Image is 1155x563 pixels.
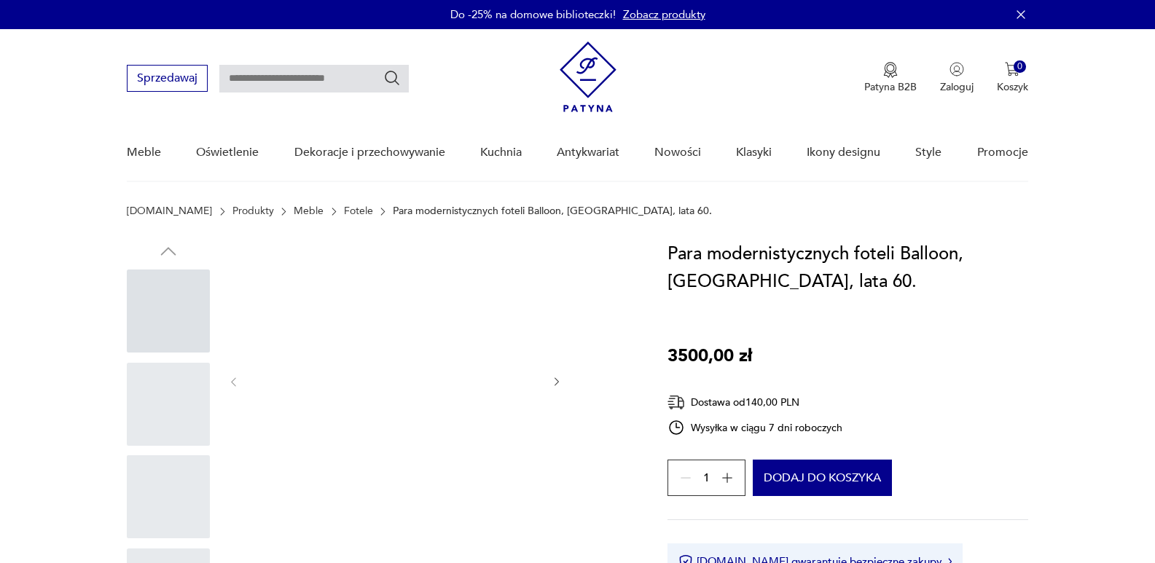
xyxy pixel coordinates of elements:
button: Szukaj [383,69,401,87]
a: Fotele [344,205,373,217]
a: Oświetlenie [196,125,259,181]
img: Ikonka użytkownika [950,62,964,76]
button: Patyna B2B [864,62,917,94]
div: Wysyłka w ciągu 7 dni roboczych [667,419,842,436]
a: Klasyki [736,125,772,181]
h1: Para modernistycznych foteli Balloon, [GEOGRAPHIC_DATA], lata 60. [667,240,1028,296]
a: Promocje [977,125,1028,181]
a: Kuchnia [480,125,522,181]
img: Patyna - sklep z meblami i dekoracjami vintage [560,42,616,112]
a: Nowości [654,125,701,181]
img: Zdjęcie produktu Para modernistycznych foteli Balloon, Niemcy, lata 60. [254,240,536,521]
a: Produkty [232,205,274,217]
p: Koszyk [997,80,1028,94]
button: 0Koszyk [997,62,1028,94]
a: Zobacz produkty [623,7,705,22]
span: 1 [703,473,710,483]
p: Zaloguj [940,80,974,94]
img: Ikona koszyka [1005,62,1019,76]
img: Ikona dostawy [667,393,685,412]
a: Sprzedawaj [127,74,208,84]
button: Zaloguj [940,62,974,94]
div: 0 [1014,60,1026,73]
a: [DOMAIN_NAME] [127,205,212,217]
button: Dodaj do koszyka [753,460,892,496]
a: Dekoracje i przechowywanie [294,125,445,181]
a: Style [915,125,941,181]
p: Patyna B2B [864,80,917,94]
p: 3500,00 zł [667,342,752,370]
p: Do -25% na domowe biblioteczki! [450,7,616,22]
a: Ikony designu [807,125,880,181]
p: Para modernistycznych foteli Balloon, [GEOGRAPHIC_DATA], lata 60. [393,205,712,217]
button: Sprzedawaj [127,65,208,92]
img: Ikona medalu [883,62,898,78]
a: Meble [127,125,161,181]
a: Meble [294,205,324,217]
a: Ikona medaluPatyna B2B [864,62,917,94]
div: Dostawa od 140,00 PLN [667,393,842,412]
a: Antykwariat [557,125,619,181]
